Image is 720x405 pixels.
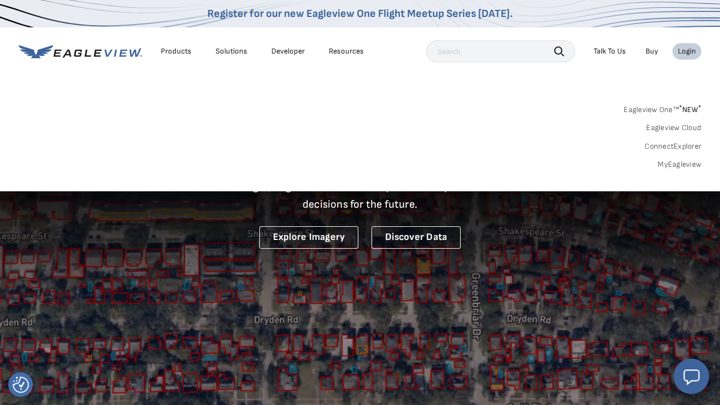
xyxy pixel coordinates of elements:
div: Solutions [216,46,247,56]
div: Talk To Us [594,46,626,56]
a: Buy [646,46,658,56]
a: MyEagleview [658,160,701,169]
a: ConnectExplorer [644,142,701,151]
input: Search [426,40,575,62]
img: Revisit consent button [13,377,29,393]
div: Resources [329,46,364,56]
a: Eagleview Cloud [646,123,701,133]
div: Login [678,46,696,56]
a: Discover Data [371,226,461,249]
a: Explore Imagery [259,226,359,249]
a: Register for our new Eagleview One Flight Meetup Series [DATE]. [207,7,513,20]
button: Consent Preferences [13,377,29,393]
button: Open chat window [673,359,709,394]
span: NEW [679,105,701,114]
div: Products [161,46,191,56]
a: Developer [271,46,305,56]
a: Eagleview One™*NEW* [624,102,701,114]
